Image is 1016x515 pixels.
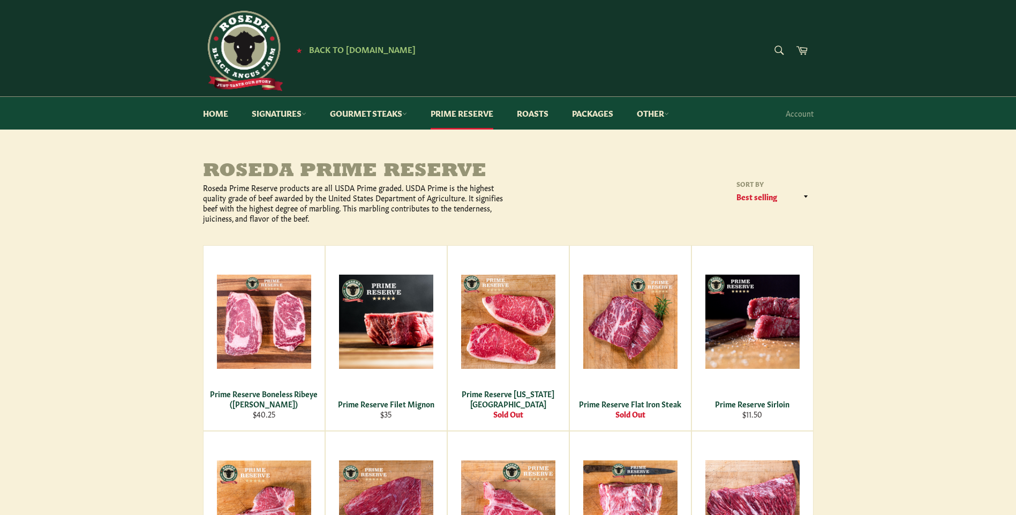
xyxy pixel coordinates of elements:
[332,399,440,409] div: Prime Reserve Filet Mignon
[296,46,302,54] span: ★
[210,409,318,419] div: $40.25
[733,179,814,188] label: Sort by
[192,97,239,130] a: Home
[780,97,819,129] a: Account
[217,275,311,369] img: Prime Reserve Boneless Ribeye (Delmonico)
[698,409,806,419] div: $11.50
[203,245,325,431] a: Prime Reserve Boneless Ribeye (Delmonico) Prime Reserve Boneless Ribeye ([PERSON_NAME]) $40.25
[203,11,283,91] img: Roseda Beef
[291,46,416,54] a: ★ Back to [DOMAIN_NAME]
[626,97,680,130] a: Other
[454,409,562,419] div: Sold Out
[339,275,433,369] img: Prime Reserve Filet Mignon
[447,245,569,431] a: Prime Reserve New York Strip Prime Reserve [US_STATE][GEOGRAPHIC_DATA] Sold Out
[203,161,508,183] h1: Roseda Prime Reserve
[420,97,504,130] a: Prime Reserve
[454,389,562,410] div: Prime Reserve [US_STATE][GEOGRAPHIC_DATA]
[203,183,508,224] p: Roseda Prime Reserve products are all USDA Prime graded. USDA Prime is the highest quality grade ...
[576,399,684,409] div: Prime Reserve Flat Iron Steak
[210,389,318,410] div: Prime Reserve Boneless Ribeye ([PERSON_NAME])
[325,245,447,431] a: Prime Reserve Filet Mignon Prime Reserve Filet Mignon $35
[691,245,814,431] a: Prime Reserve Sirloin Prime Reserve Sirloin $11.50
[561,97,624,130] a: Packages
[241,97,317,130] a: Signatures
[506,97,559,130] a: Roasts
[698,399,806,409] div: Prime Reserve Sirloin
[332,409,440,419] div: $35
[319,97,418,130] a: Gourmet Steaks
[461,275,555,369] img: Prime Reserve New York Strip
[569,245,691,431] a: Prime Reserve Flat Iron Steak Prime Reserve Flat Iron Steak Sold Out
[705,275,800,369] img: Prime Reserve Sirloin
[583,275,678,369] img: Prime Reserve Flat Iron Steak
[309,43,416,55] span: Back to [DOMAIN_NAME]
[576,409,684,419] div: Sold Out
